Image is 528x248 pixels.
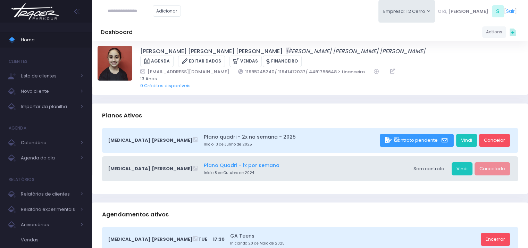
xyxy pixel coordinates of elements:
span: Vendas [21,235,83,245]
a: Vindi [456,134,477,147]
h4: Agenda [9,121,26,135]
span: S [492,5,504,17]
small: Início 13 de Junho de 2025 [204,142,378,147]
a: Cancelar [479,134,510,147]
a: Encerrar [481,233,510,246]
h3: Agendamentos ativos [102,205,169,224]
span: 13 Anos [140,75,513,82]
div: [ ] [435,3,519,19]
a: Plano quadri - 2x na semana - 2025 [204,133,378,141]
a: Agenda [140,56,174,67]
a: 11985245240/ 11941412037/ 4491756648 > financeiro [238,68,365,75]
small: Iniciando 20 de Maio de 2025 [230,241,478,246]
a: Editar Dados [178,56,225,67]
span: Novo cliente [21,87,76,96]
span: Calendário [21,138,76,147]
span: 17:30 [213,236,225,243]
a: [EMAIL_ADDRESS][DOMAIN_NAME] [140,68,229,75]
img: Alice de Sousa Rodrigues Ferreira [98,46,132,81]
h5: Dashboard [101,29,133,36]
span: Lista de clientes [21,72,76,81]
small: Início 8 de Outubro de 2024 [204,170,407,176]
h3: Planos Ativos [102,106,142,125]
a: Sair [506,8,515,15]
span: Aniversários [21,220,76,229]
span: Home [21,35,83,44]
span: [MEDICAL_DATA] [PERSON_NAME] [108,165,193,172]
span: [MEDICAL_DATA] [PERSON_NAME] [108,236,193,243]
a: [PERSON_NAME] [PERSON_NAME] [PERSON_NAME] [140,47,283,56]
span: [PERSON_NAME] [448,8,488,15]
a: 0 Créditos disponíveis [140,82,191,89]
div: Sem contrato [409,162,449,175]
h4: Relatórios [9,173,34,187]
span: Relatório experimentais [21,205,76,214]
span: Agenda do dia [21,154,76,163]
a: [PERSON_NAME] [PERSON_NAME] [PERSON_NAME] [286,47,425,56]
a: GA Teens [230,232,478,240]
a: Actions [482,26,506,38]
span: Contrato pendente [394,137,438,143]
span: Relatórios de clientes [21,190,76,199]
span: Tue [198,236,207,243]
span: [MEDICAL_DATA] [PERSON_NAME] [108,137,193,144]
a: Vindi [452,162,472,175]
a: Vendas [229,56,262,67]
a: Adicionar [153,5,181,17]
a: Financeiro [263,56,302,67]
a: Plano Quadri - 1x por semana [204,162,407,169]
i: [PERSON_NAME] [PERSON_NAME] [PERSON_NAME] [286,47,425,55]
span: Olá, [438,8,447,15]
h4: Clientes [9,55,27,68]
span: Importar da planilha [21,102,76,111]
